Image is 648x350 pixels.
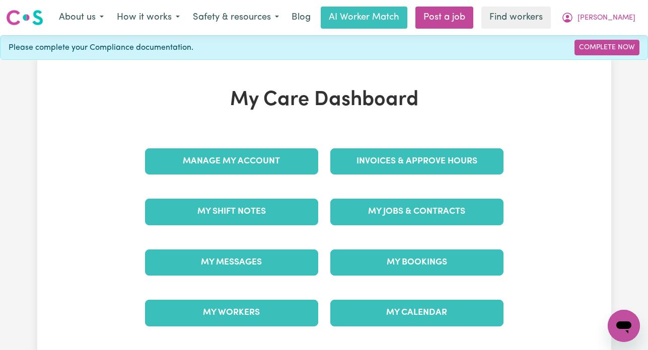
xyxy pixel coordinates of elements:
[145,148,318,174] a: Manage My Account
[6,9,43,27] img: Careseekers logo
[608,310,640,342] iframe: Button to launch messaging window
[330,199,503,225] a: My Jobs & Contracts
[145,249,318,276] a: My Messages
[330,249,503,276] a: My Bookings
[110,7,186,28] button: How it works
[52,7,110,28] button: About us
[145,199,318,225] a: My Shift Notes
[139,88,510,112] h1: My Care Dashboard
[574,40,639,55] a: Complete Now
[285,7,317,29] a: Blog
[145,300,318,326] a: My Workers
[330,300,503,326] a: My Calendar
[330,148,503,174] a: Invoices & Approve Hours
[481,7,551,29] a: Find workers
[578,13,635,24] span: [PERSON_NAME]
[6,6,43,29] a: Careseekers logo
[9,42,193,54] span: Please complete your Compliance documentation.
[321,7,407,29] a: AI Worker Match
[186,7,285,28] button: Safety & resources
[555,7,642,28] button: My Account
[415,7,473,29] a: Post a job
